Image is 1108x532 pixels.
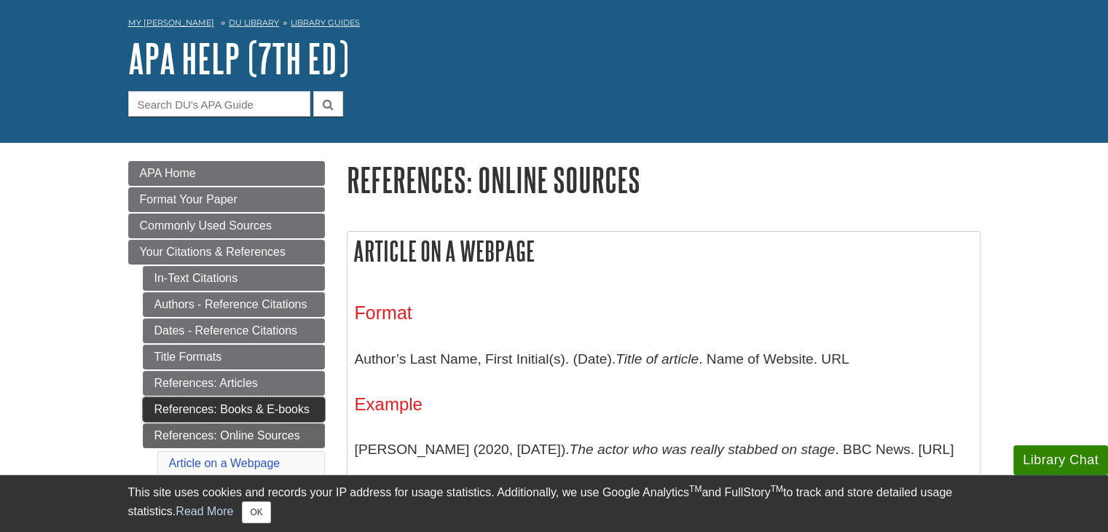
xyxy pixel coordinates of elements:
[128,13,981,36] nav: breadcrumb
[347,161,981,198] h1: References: Online Sources
[140,193,237,206] span: Format Your Paper
[229,17,279,28] a: DU Library
[347,232,980,270] h2: Article on a Webpage
[355,395,973,414] h4: Example
[128,161,325,186] a: APA Home
[140,167,196,179] span: APA Home
[140,246,286,258] span: Your Citations & References
[143,292,325,317] a: Authors - Reference Citations
[1013,445,1108,475] button: Library Chat
[771,484,783,494] sup: TM
[128,187,325,212] a: Format Your Paper
[143,345,325,369] a: Title Formats
[570,442,836,457] i: The actor who was really stabbed on stage
[143,423,325,448] a: References: Online Sources
[242,501,270,523] button: Close
[143,371,325,396] a: References: Articles
[128,36,349,81] a: APA Help (7th Ed)
[128,240,325,265] a: Your Citations & References
[143,266,325,291] a: In-Text Citations
[616,351,699,367] i: Title of article
[355,429,973,512] p: [PERSON_NAME] (2020, [DATE]). . BBC News. [URL][DOMAIN_NAME]
[128,214,325,238] a: Commonly Used Sources
[128,91,310,117] input: Search DU's APA Guide
[143,397,325,422] a: References: Books & E-books
[355,338,973,380] p: Author’s Last Name, First Initial(s). (Date). . Name of Website. URL
[291,17,360,28] a: Library Guides
[143,318,325,343] a: Dates - Reference Citations
[689,484,702,494] sup: TM
[128,17,214,29] a: My [PERSON_NAME]
[128,484,981,523] div: This site uses cookies and records your IP address for usage statistics. Additionally, we use Goo...
[169,457,280,469] a: Article on a Webpage
[355,302,973,324] h3: Format
[140,219,272,232] span: Commonly Used Sources
[176,505,233,517] a: Read More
